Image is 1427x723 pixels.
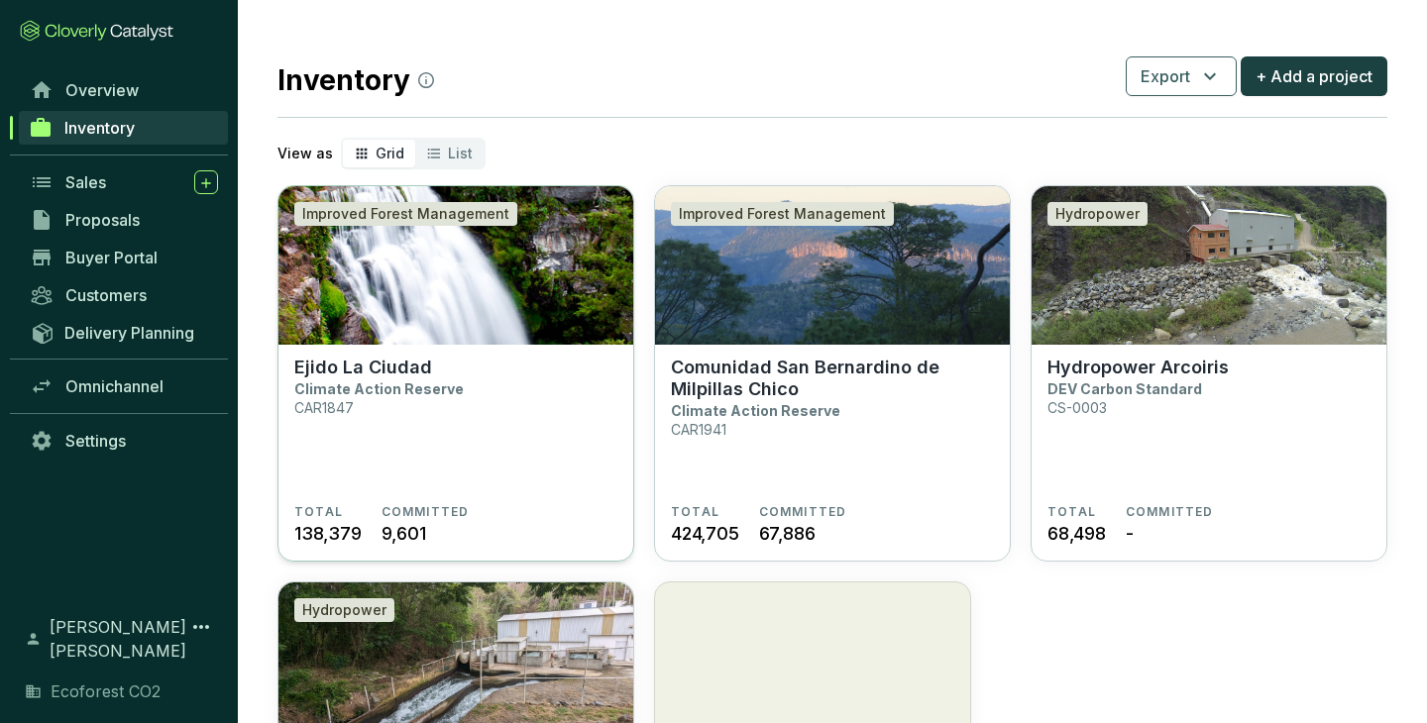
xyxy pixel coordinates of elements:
[20,278,228,312] a: Customers
[20,165,228,199] a: Sales
[1126,56,1237,96] button: Export
[51,679,161,703] span: Ecoforest CO2
[65,376,164,396] span: Omnichannel
[19,111,228,145] a: Inventory
[278,186,633,345] img: Ejido La Ciudad
[50,615,189,663] span: [PERSON_NAME] [PERSON_NAME]
[294,520,362,547] span: 138,379
[1256,64,1372,88] span: + Add a project
[65,285,147,305] span: Customers
[382,504,470,520] span: COMMITTED
[20,369,228,403] a: Omnichannel
[20,241,228,274] a: Buyer Portal
[1047,504,1096,520] span: TOTAL
[671,520,739,547] span: 424,705
[294,598,394,622] div: Hydropower
[1126,504,1214,520] span: COMMITTED
[1047,380,1202,397] p: DEV Carbon Standard
[65,80,139,100] span: Overview
[655,186,1010,345] img: Comunidad San Bernardino de Milpillas Chico
[277,144,333,163] p: View as
[671,421,726,438] p: CAR1941
[759,504,847,520] span: COMMITTED
[294,357,432,378] p: Ejido La Ciudad
[1032,186,1386,345] img: Hydropower Arcoiris
[376,145,404,161] span: Grid
[294,399,354,416] p: CAR1847
[294,380,464,397] p: Climate Action Reserve
[382,520,426,547] span: 9,601
[654,185,1011,562] a: Comunidad San Bernardino de Milpillas ChicoImproved Forest ManagementComunidad San Bernardino de ...
[65,248,158,267] span: Buyer Portal
[1126,520,1134,547] span: -
[20,203,228,237] a: Proposals
[671,357,994,400] p: Comunidad San Bernardino de Milpillas Chico
[277,185,634,562] a: Ejido La CiudadImproved Forest ManagementEjido La CiudadClimate Action ReserveCAR1847TOTAL138,379...
[671,504,719,520] span: TOTAL
[1047,202,1148,226] div: Hydropower
[671,402,840,419] p: Climate Action Reserve
[277,59,434,101] h2: Inventory
[1141,64,1190,88] span: Export
[20,73,228,107] a: Overview
[671,202,894,226] div: Improved Forest Management
[341,138,486,169] div: segmented control
[64,118,135,138] span: Inventory
[1047,399,1107,416] p: CS-0003
[294,504,343,520] span: TOTAL
[1047,520,1106,547] span: 68,498
[1241,56,1387,96] button: + Add a project
[1031,185,1387,562] a: Hydropower ArcoirisHydropowerHydropower ArcoirisDEV Carbon StandardCS-0003TOTAL68,498COMMITTED-
[448,145,473,161] span: List
[20,316,228,349] a: Delivery Planning
[1047,357,1229,378] p: Hydropower Arcoiris
[759,520,816,547] span: 67,886
[65,431,126,451] span: Settings
[294,202,517,226] div: Improved Forest Management
[65,172,106,192] span: Sales
[64,323,194,343] span: Delivery Planning
[20,424,228,458] a: Settings
[65,210,140,230] span: Proposals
